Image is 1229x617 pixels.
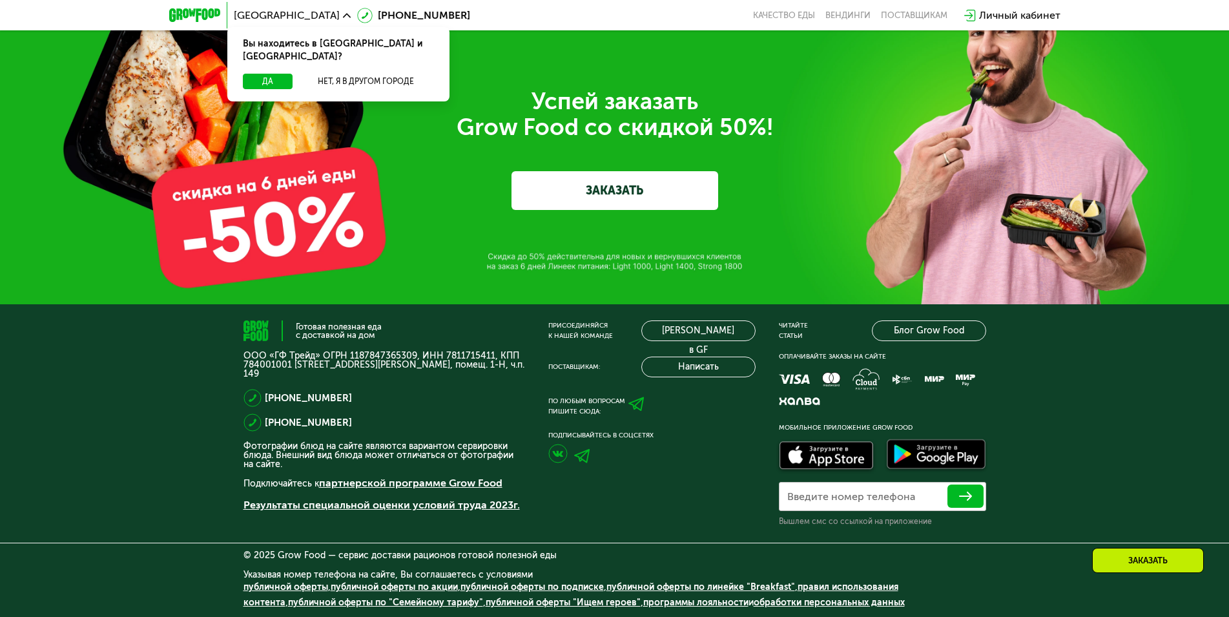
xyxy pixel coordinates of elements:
[779,516,986,527] div: Вышлем смс со ссылкой на приложение
[511,171,718,210] a: ЗАКАЗАТЬ
[296,322,382,339] div: Готовая полезная еда с доставкой на дом
[234,10,340,21] span: [GEOGRAPHIC_DATA]
[319,477,502,489] a: партнерской программе Grow Food
[265,415,352,430] a: [PHONE_NUMBER]
[753,10,815,21] a: Качество еды
[288,597,483,608] a: публичной оферты по "Семейному тарифу"
[298,74,434,89] button: Нет, я в другом городе
[243,442,525,469] p: Фотографии блюд на сайте являются вариантом сервировки блюда. Внешний вид блюда может отличаться ...
[243,476,525,491] p: Подключайтесь к
[548,396,625,417] div: По любым вопросам пишите сюда:
[460,581,604,592] a: публичной оферты по подписке
[825,10,871,21] a: Вендинги
[227,27,449,74] div: Вы находитесь в [GEOGRAPHIC_DATA] и [GEOGRAPHIC_DATA]?
[243,499,520,511] a: Результаты специальной оценки условий труда 2023г.
[331,581,458,592] a: публичной оферты по акции
[754,597,905,608] a: обработки персональных данных
[979,8,1060,23] div: Личный кабинет
[243,581,328,592] a: публичной оферты
[243,74,293,89] button: Да
[606,581,795,592] a: публичной оферты по линейке "Breakfast"
[641,320,756,341] a: [PERSON_NAME] в GF
[779,351,986,362] div: Оплачивайте заказы на сайте
[486,597,641,608] a: публичной оферты "Ищем героев"
[265,390,352,406] a: [PHONE_NUMBER]
[872,320,986,341] a: Блог Grow Food
[1092,548,1204,573] div: Заказать
[787,493,915,500] label: Введите номер телефона
[883,437,989,474] img: Доступно в Google Play
[243,551,986,560] div: © 2025 Grow Food — сервис доставки рационов готовой полезной еды
[243,581,898,608] a: правил использования контента
[357,8,470,23] a: [PHONE_NUMBER]
[243,351,525,379] p: ООО «ГФ Трейд» ОГРН 1187847365309, ИНН 7811715411, КПП 784001001 [STREET_ADDRESS][PERSON_NAME], п...
[779,320,808,341] div: Читайте статьи
[779,423,986,433] div: Мобильное приложение Grow Food
[548,362,600,372] div: Поставщикам:
[243,581,905,608] span: , , , , , , , и
[881,10,947,21] div: поставщикам
[641,357,756,377] button: Написать
[253,89,976,140] div: Успей заказать Grow Food со скидкой 50%!
[643,597,749,608] a: программы лояльности
[548,430,756,441] div: Подписывайтесь в соцсетях
[548,320,613,341] div: Присоединяйся к нашей команде
[243,570,986,617] div: Указывая номер телефона на сайте, Вы соглашаетесь с условиями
